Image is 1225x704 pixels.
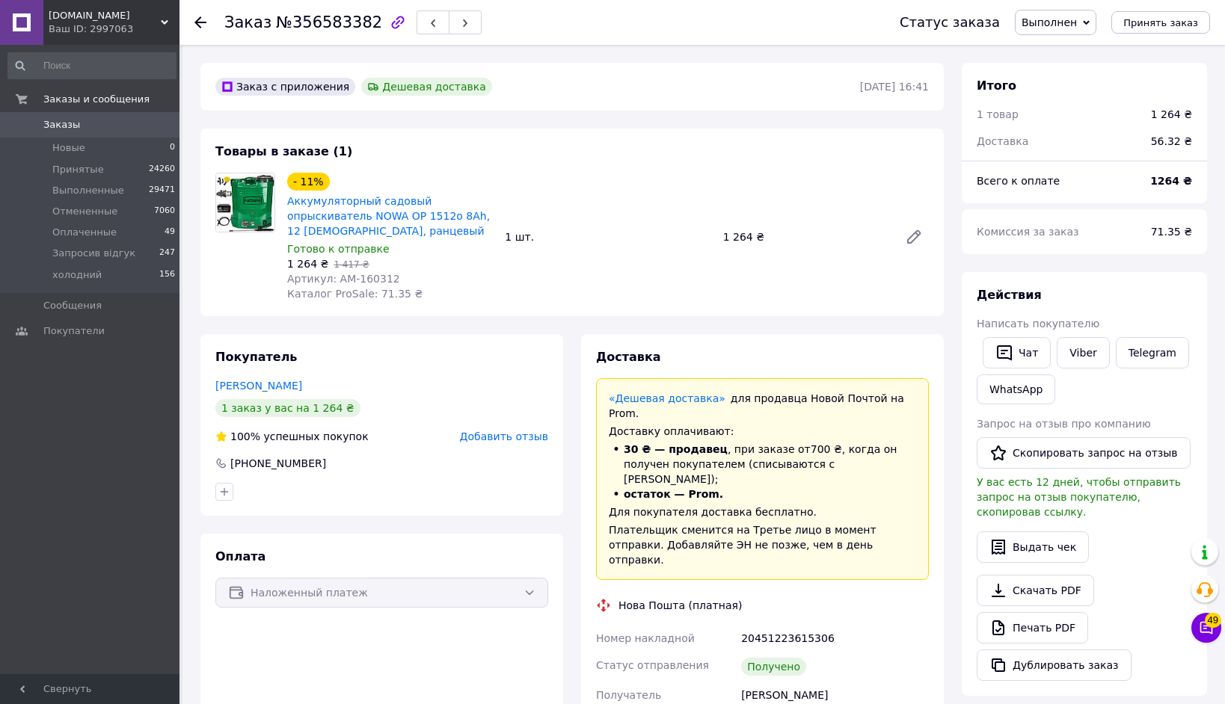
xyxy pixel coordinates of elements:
div: [PHONE_NUMBER] [229,456,328,471]
a: Viber [1057,337,1109,368]
span: Получатель [596,689,661,701]
span: Отмененные [52,205,117,218]
button: Чат [983,337,1051,368]
span: Доставка [596,350,661,364]
span: Заказ [224,13,271,31]
span: Статус отправления [596,659,709,671]
span: Доставка [977,135,1028,147]
div: Ваш ID: 2997063 [49,22,179,36]
button: Скопировать запрос на отзыв [977,437,1191,469]
span: Выполнен [1022,16,1077,28]
span: Готово к отправке [287,243,390,255]
span: 30 ₴ — продавец [624,443,728,455]
button: Дублировать заказ [977,649,1132,681]
span: 1 264 ₴ [287,258,328,270]
a: Скачать PDF [977,575,1094,606]
span: У вас есть 12 дней, чтобы отправить запрос на отзыв покупателю, скопировав ссылку. [977,476,1181,518]
span: 49 [165,226,175,239]
span: Каталог ProSale: 71.35 ₴ [287,288,423,300]
span: 71.35 ₴ [1151,226,1192,238]
span: Сообщения [43,299,102,312]
div: 1 шт. [499,226,716,247]
div: 1 264 ₴ [1151,107,1192,122]
div: для продавца Новой Почтой на Prom. [609,391,916,421]
a: Telegram [1116,337,1189,368]
div: Плательщик сменится на Третье лицо в момент отправки. Добавляйте ЭН не позже, чем в день отправки. [609,522,916,567]
span: остаток — Prom. [624,488,723,500]
span: 7060 [154,205,175,218]
span: Действия [977,288,1042,302]
span: Заказы [43,118,80,132]
div: Заказ с приложения [215,78,355,96]
span: 29471 [149,184,175,197]
span: Артикул: AM-160312 [287,273,400,285]
div: Доставку оплачивают: [609,424,916,439]
span: Выполненные [52,184,124,197]
div: Для покупателя доставка бесплатно. [609,504,916,519]
li: , при заказе от 700 ₴ , когда он получен покупателем (списываются с [PERSON_NAME]); [609,442,916,487]
button: Чат с покупателем49 [1191,613,1221,643]
img: Аккумуляторный садовый опрыскиватель NOWA OP 1512о 8Ah, 12 литров, ранцевый [216,173,274,232]
span: Добавить отзыв [460,430,548,442]
div: 1 заказ у вас на 1 264 ₴ [215,399,360,417]
span: Принять заказ [1123,17,1198,28]
div: Вернуться назад [194,15,206,30]
span: 1 товар [977,108,1019,120]
div: - 11% [287,173,330,191]
input: Поиск [7,52,176,79]
span: №356583382 [276,13,382,31]
span: Запросив відгук [52,247,135,260]
b: 1264 ₴ [1150,175,1192,187]
span: 156 [159,268,175,282]
span: 0 [170,141,175,155]
span: 100% [230,430,260,442]
button: Принять заказ [1111,11,1210,34]
div: Дешевая доставка [361,78,492,96]
span: Покупатель [215,350,297,364]
span: shock-market.in.ua [49,9,161,22]
a: WhatsApp [977,374,1055,404]
a: [PERSON_NAME] [215,380,302,392]
span: 1 417 ₴ [334,259,369,270]
span: Новые [52,141,85,155]
div: 20451223615306 [738,625,932,652]
div: успешных покупок [215,429,369,444]
a: «Дешевая доставка» [609,392,725,404]
div: 1 264 ₴ [717,226,893,247]
span: 247 [159,247,175,260]
div: Нова Пошта (платная) [615,598,746,613]
span: Покупатели [43,324,105,338]
a: Печать PDF [977,612,1088,643]
span: 49 [1205,613,1221,628]
a: Аккумуляторный садовый опрыскиватель NOWA OP 1512о 8Ah, 12 [DEMOGRAPHIC_DATA], ранцевый [287,195,490,237]
div: Получено [741,658,806,676]
div: 56.32 ₴ [1142,125,1201,158]
span: Принятые [52,163,104,176]
span: Всего к оплате [977,175,1060,187]
span: холодний [52,268,102,282]
span: Номер накладной [596,632,695,644]
span: Оплаченные [52,226,117,239]
span: Комиссия за заказ [977,226,1079,238]
button: Выдать чек [977,531,1089,563]
span: Оплата [215,549,265,563]
span: Написать покупателю [977,318,1099,330]
span: 24260 [149,163,175,176]
span: Итого [977,78,1016,93]
span: Запрос на отзыв про компанию [977,418,1151,430]
a: Редактировать [899,222,929,252]
time: [DATE] 16:41 [860,81,929,93]
span: Товары в заказе (1) [215,144,352,158]
span: Заказы и сообщения [43,93,150,106]
div: Статус заказа [900,15,1000,30]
